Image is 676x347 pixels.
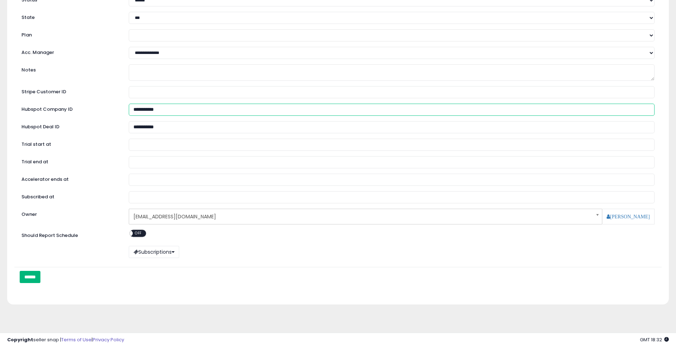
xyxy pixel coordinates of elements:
[16,156,123,165] label: Trial end at
[16,86,123,95] label: Stripe Customer ID
[93,336,124,343] a: Privacy Policy
[16,104,123,113] label: Hubspot Company ID
[133,230,144,236] span: OFF
[129,246,179,258] button: Subscriptions
[16,121,123,130] label: Hubspot Deal ID
[7,337,124,343] div: seller snap | |
[7,336,33,343] strong: Copyright
[16,29,123,39] label: Plan
[16,139,123,148] label: Trial start at
[16,191,123,200] label: Subscribed at
[16,174,123,183] label: Accelerator ends at
[133,210,588,223] span: [EMAIL_ADDRESS][DOMAIN_NAME]
[21,232,78,239] label: Should Report Schedule
[640,336,669,343] span: 2025-09-10 18:32 GMT
[607,214,650,219] a: [PERSON_NAME]
[16,12,123,21] label: State
[21,211,37,218] label: Owner
[61,336,92,343] a: Terms of Use
[16,47,123,56] label: Acc. Manager
[16,64,123,74] label: Notes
